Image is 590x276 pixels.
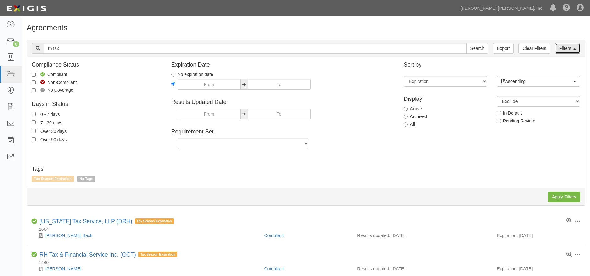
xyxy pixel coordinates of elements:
[404,62,580,68] h4: Sort by
[497,119,501,123] input: Pending Review
[5,3,48,14] img: logo-5460c22ac91f19d4615b14bd174203de0afe785f0fc80cf4dbbc73dc1793850b.png
[178,109,241,119] input: From
[32,129,36,133] input: Over 30 days
[138,252,177,257] span: Tax Season Expiration
[40,119,62,126] div: 7 - 30 days
[404,113,427,120] label: Archived
[31,259,585,266] div: 1440
[171,99,394,106] h4: Results Updated Date
[32,73,36,77] input: Compliant
[555,43,580,54] a: Filters
[32,71,67,78] label: Compliant
[32,62,162,68] h4: Compliance Status
[40,252,136,258] a: RH Tax & Financial Service Inc. (GCT)
[497,111,501,115] input: In Default
[264,233,284,238] a: Compliant
[171,73,175,77] input: No expiration date
[32,87,73,93] label: No Coverage
[566,218,572,224] a: View results summary
[171,129,394,135] h4: Requirement Set
[171,71,213,78] label: No expiration date
[457,2,547,14] a: [PERSON_NAME] [PERSON_NAME], Inc.
[45,233,92,238] a: [PERSON_NAME] Back
[497,110,522,116] label: In Default
[497,266,581,272] div: Expiration: [DATE]
[357,232,487,239] div: Results updated: [DATE]
[77,176,96,182] span: No Tags
[31,266,260,272] div: Balwinder Chhokar
[404,121,415,127] label: All
[27,24,585,32] h1: Agreements
[466,43,488,54] input: Search
[497,232,581,239] div: Expiration: [DATE]
[518,43,550,54] a: Clear Filters
[40,252,177,258] div: RH Tax & Financial Service Inc. (GCT)
[357,266,487,272] div: Results updated: [DATE]
[178,79,241,90] input: From
[493,43,514,54] a: Export
[501,78,572,84] span: Ascending
[32,80,36,84] input: Non-Compliant
[32,112,36,116] input: 0 - 7 days
[32,176,74,182] span: Tax Season Expiration
[264,266,284,271] a: Compliant
[135,218,174,224] span: Tax Season Expiration
[31,252,37,257] i: Compliant
[497,118,535,124] label: Pending Review
[32,79,77,85] label: Non-Compliant
[31,232,260,239] div: James Back
[32,120,36,124] input: 7 - 30 days
[31,219,37,224] i: Compliant
[404,122,408,127] input: All
[40,218,132,225] a: [US_STATE] Tax Service, LLP (DRH)
[404,96,487,102] h4: Display
[32,101,162,107] h4: Days in Status
[45,266,81,271] a: [PERSON_NAME]
[31,226,585,232] div: 2664
[32,137,36,141] input: Over 90 days
[248,79,311,90] input: To
[32,166,580,172] h4: Tags
[404,106,422,112] label: Active
[248,109,311,119] input: To
[563,4,570,12] i: Help Center - Complianz
[40,136,67,143] div: Over 90 days
[548,192,580,202] input: Apply Filters
[497,76,580,87] button: Ascending
[32,88,36,92] input: No Coverage
[404,107,408,111] input: Active
[13,41,19,47] div: 6
[404,115,408,119] input: Archived
[171,62,394,68] h4: Expiration Date
[44,43,467,54] input: Search
[40,218,174,225] div: Michigan Tax Service, LLP (DRH)
[566,252,572,257] a: View results summary
[40,111,60,117] div: 0 - 7 days
[40,127,67,134] div: Over 30 days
